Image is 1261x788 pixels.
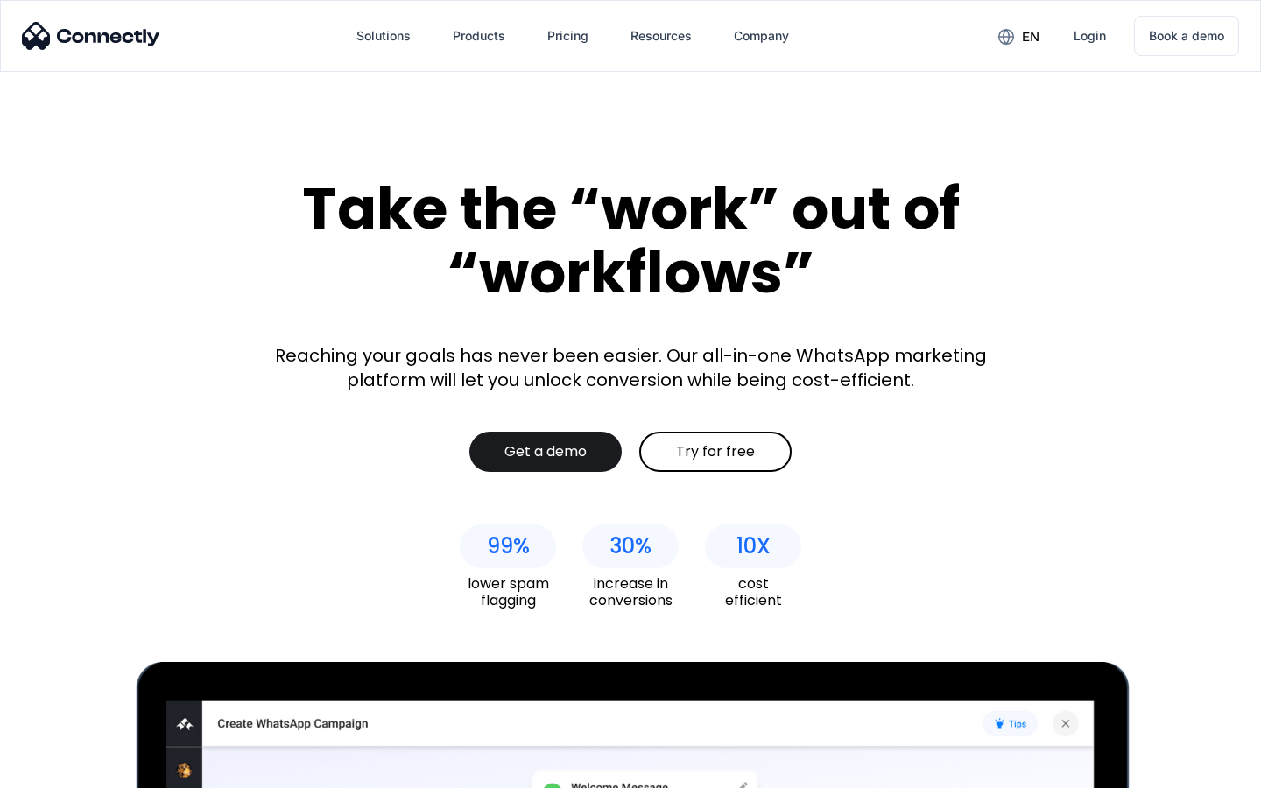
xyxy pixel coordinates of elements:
[18,757,105,782] aside: Language selected: English
[1134,16,1239,56] a: Book a demo
[676,443,755,461] div: Try for free
[736,534,771,559] div: 10X
[504,443,587,461] div: Get a demo
[1022,25,1039,49] div: en
[487,534,530,559] div: 99%
[469,432,622,472] a: Get a demo
[533,15,602,57] a: Pricing
[453,24,505,48] div: Products
[639,432,792,472] a: Try for free
[1060,15,1120,57] a: Login
[460,575,556,609] div: lower spam flagging
[609,534,652,559] div: 30%
[356,24,411,48] div: Solutions
[734,24,789,48] div: Company
[547,24,588,48] div: Pricing
[263,343,998,392] div: Reaching your goals has never been easier. Our all-in-one WhatsApp marketing platform will let yo...
[1074,24,1106,48] div: Login
[236,177,1025,304] div: Take the “work” out of “workflows”
[22,22,160,50] img: Connectly Logo
[705,575,801,609] div: cost efficient
[630,24,692,48] div: Resources
[582,575,679,609] div: increase in conversions
[35,757,105,782] ul: Language list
